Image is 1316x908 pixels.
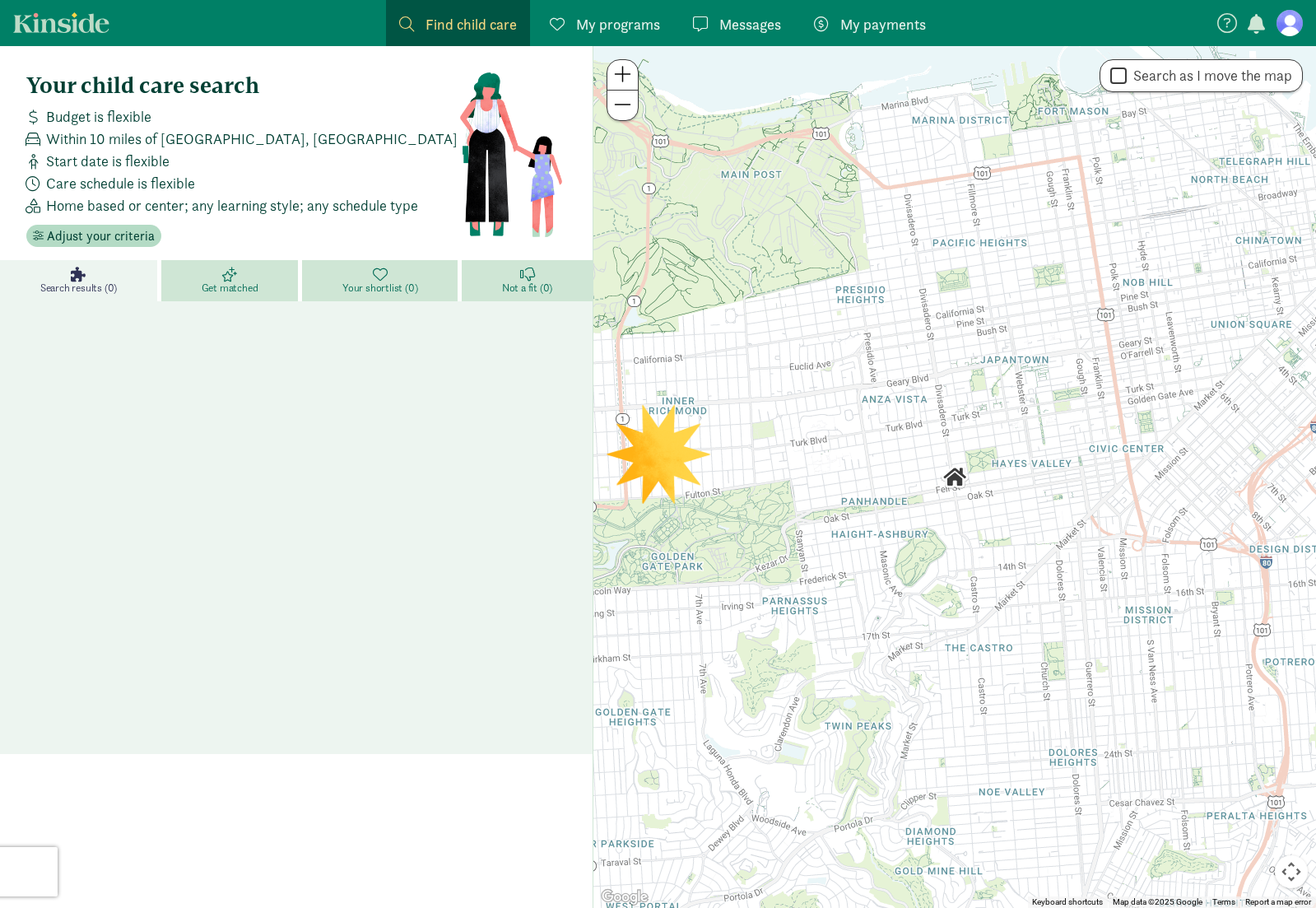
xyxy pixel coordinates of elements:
[1212,897,1235,906] a: Terms (opens in new tab)
[1275,855,1308,888] button: Map camera controls
[1245,897,1311,906] a: Report a map error
[1127,66,1292,86] label: Search as I move the map
[576,13,660,35] span: My programs
[425,13,517,35] span: Find child care
[462,260,593,301] a: Not a fit (0)
[47,226,155,246] span: Adjust your criteria
[46,194,418,217] span: Home based or center; any learning style; any schedule type
[1113,897,1202,906] span: Map data ©2025 Google
[1032,896,1103,908] button: Keyboard shortcuts
[26,72,458,99] h4: Your child care search
[598,887,652,908] img: Google
[40,282,117,295] span: Search results (0)
[502,282,552,295] span: Not a fit (0)
[46,172,195,194] span: Care schedule is flexible
[598,887,652,908] a: Open this area in Google Maps (opens a new window)
[202,282,258,295] span: Get matched
[840,13,926,35] span: My payments
[13,12,109,33] a: Kinside
[719,13,781,35] span: Messages
[161,260,302,301] a: Get matched
[26,225,161,248] button: Adjust your criteria
[46,105,151,128] span: Budget is flexible
[342,282,417,295] span: Your shortlist (0)
[46,128,458,150] span: Within 10 miles of [GEOGRAPHIC_DATA], [GEOGRAPHIC_DATA]
[46,150,170,172] span: Start date is flexible
[941,463,969,491] div: Click to see details
[302,260,462,301] a: Your shortlist (0)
